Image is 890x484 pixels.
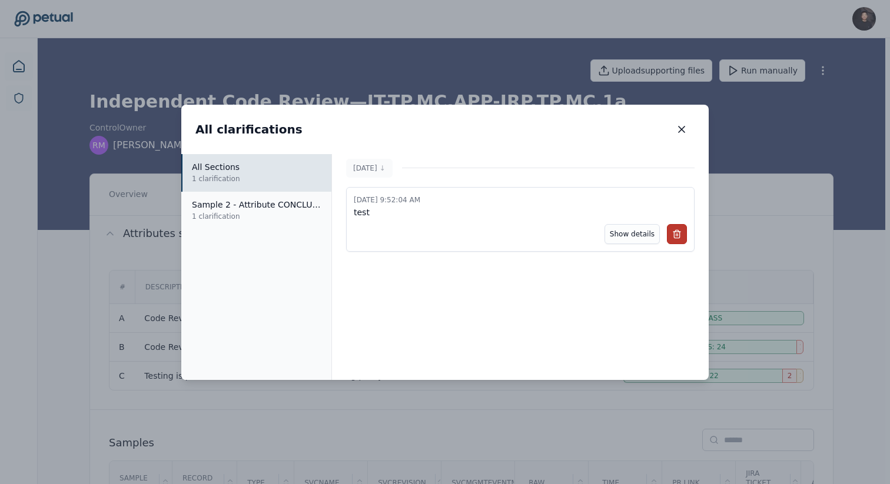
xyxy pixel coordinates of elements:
[354,206,687,219] p: test
[605,224,660,244] button: Show details
[192,161,322,173] p: All Sections
[181,154,331,192] button: All Sections1 clarification
[192,199,322,211] p: Sample 2 - Attribute CONCLUSION
[195,121,303,138] h2: All clarifications
[181,192,331,229] button: Sample 2 - Attribute CONCLUSION1 clarification
[192,211,322,222] p: 1 clarification
[667,224,687,244] button: Delete comment
[353,162,386,174] p: [DATE]
[346,159,393,178] button: [DATE]↓
[354,195,687,206] p: [DATE] 9:52:04 AM
[380,164,386,172] span: ↓
[192,173,322,185] p: 1 clarification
